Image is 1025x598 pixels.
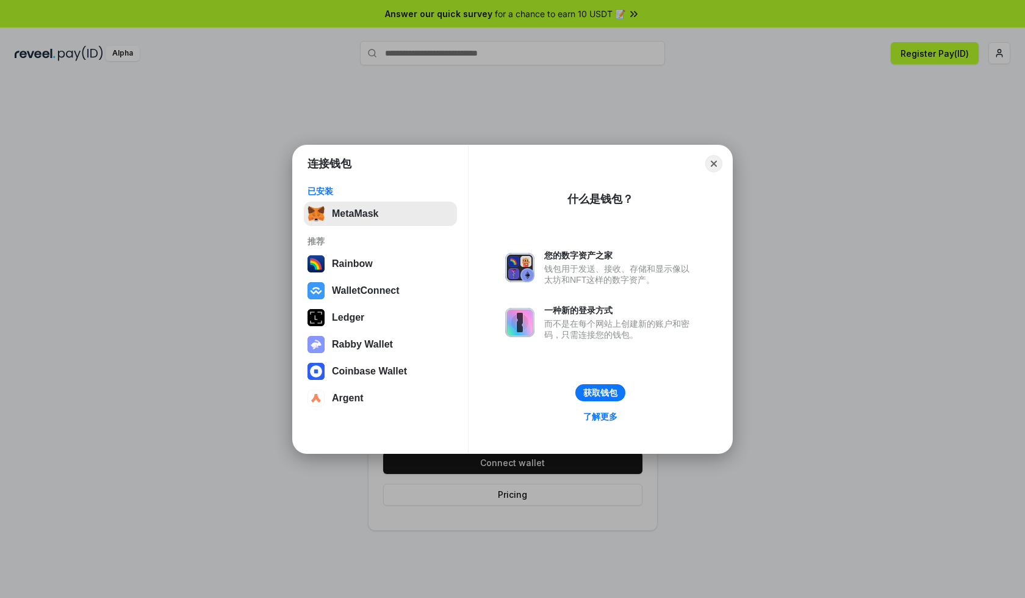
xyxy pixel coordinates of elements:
[544,318,696,340] div: 而不是在每个网站上创建新的账户和密码，只需连接您的钱包。
[705,155,722,172] button: Close
[576,409,625,425] a: 了解更多
[505,308,534,337] img: svg+xml,%3Csvg%20xmlns%3D%22http%3A%2F%2Fwww.w3.org%2F2000%2Fsvg%22%20fill%3D%22none%22%20viewBox...
[304,305,457,330] button: Ledger
[304,279,457,303] button: WalletConnect
[505,253,534,282] img: svg+xml,%3Csvg%20xmlns%3D%22http%3A%2F%2Fwww.w3.org%2F2000%2Fsvg%22%20fill%3D%22none%22%20viewBox...
[307,390,325,407] img: svg+xml,%3Csvg%20width%3D%2228%22%20height%3D%2228%22%20viewBox%3D%220%200%2028%2028%22%20fill%3D...
[307,236,453,247] div: 推荐
[332,285,400,296] div: WalletConnect
[544,263,696,285] div: 钱包用于发送、接收、存储和显示像以太坊和NFT这样的数字资产。
[332,366,407,377] div: Coinbase Wallet
[575,384,625,401] button: 获取钱包
[307,309,325,326] img: svg+xml,%3Csvg%20xmlns%3D%22http%3A%2F%2Fwww.w3.org%2F2000%2Fsvg%22%20width%3D%2228%22%20height%3...
[332,208,378,219] div: MetaMask
[307,336,325,353] img: svg+xml,%3Csvg%20xmlns%3D%22http%3A%2F%2Fwww.w3.org%2F2000%2Fsvg%22%20fill%3D%22none%22%20viewBox...
[304,202,457,226] button: MetaMask
[307,282,325,299] img: svg+xml,%3Csvg%20width%3D%2228%22%20height%3D%2228%22%20viewBox%3D%220%200%2028%2028%22%20fill%3D...
[583,411,617,422] div: 了解更多
[307,255,325,272] img: svg+xml,%3Csvg%20width%3D%22120%22%20height%3D%22120%22%20viewBox%3D%220%200%20120%20120%22%20fil...
[332,258,373,269] div: Rainbow
[304,252,457,276] button: Rainbow
[307,205,325,222] img: svg+xml,%3Csvg%20fill%3D%22none%22%20height%3D%2233%22%20viewBox%3D%220%200%2035%2033%22%20width%...
[307,156,351,171] h1: 连接钱包
[304,386,457,410] button: Argent
[583,387,617,398] div: 获取钱包
[307,186,453,197] div: 已安装
[544,305,696,316] div: 一种新的登录方式
[304,359,457,384] button: Coinbase Wallet
[544,250,696,261] div: 您的数字资产之家
[332,339,393,350] div: Rabby Wallet
[332,393,364,404] div: Argent
[307,363,325,380] img: svg+xml,%3Csvg%20width%3D%2228%22%20height%3D%2228%22%20viewBox%3D%220%200%2028%2028%22%20fill%3D...
[332,312,364,323] div: Ledger
[304,332,457,357] button: Rabby Wallet
[567,192,633,206] div: 什么是钱包？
